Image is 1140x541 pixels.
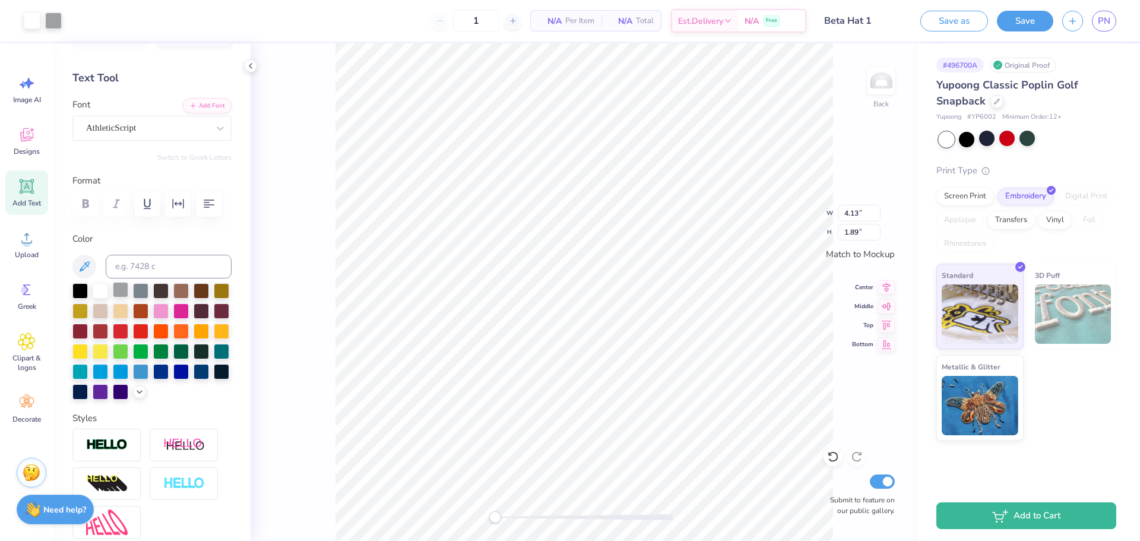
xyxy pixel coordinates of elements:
label: Styles [72,412,97,425]
button: Add Font [183,98,232,113]
div: Foil [1075,211,1103,229]
img: Free Distort [86,510,128,535]
span: Greek [18,302,36,311]
button: Switch to Greek Letters [157,153,232,162]
span: # YP6002 [967,112,996,122]
div: Original Proof [990,58,1056,72]
span: Standard [942,269,973,281]
span: N/A [609,15,632,27]
span: Yupoong [936,112,961,122]
img: Back [869,69,893,93]
span: Per Item [565,15,594,27]
img: Shadow [163,438,205,453]
label: Font [72,98,90,112]
div: Vinyl [1038,211,1072,229]
span: Minimum Order: 12 + [1002,112,1062,122]
span: Free [766,17,777,25]
span: N/A [538,15,562,27]
span: Total [636,15,654,27]
span: Clipart & logos [7,353,46,372]
img: 3D Illusion [86,474,128,493]
div: Print Type [936,164,1116,178]
label: Color [72,232,232,246]
div: Embroidery [997,188,1054,205]
div: Screen Print [936,188,994,205]
button: Save [997,11,1053,31]
img: Stroke [86,438,128,452]
label: Submit to feature on our public gallery. [824,495,895,516]
img: Metallic & Glitter [942,376,1018,435]
button: Add to Cart [936,502,1116,529]
span: Image AI [13,95,41,105]
input: Untitled Design [815,9,902,33]
span: Est. Delivery [678,15,723,27]
span: Upload [15,250,39,260]
div: Rhinestones [936,235,994,253]
div: Applique [936,211,984,229]
span: 3D Puff [1035,269,1060,281]
button: Save as [920,11,988,31]
span: PN [1098,14,1110,28]
img: Negative Space [163,477,205,491]
input: e.g. 7428 c [106,255,232,279]
input: – – [453,10,499,31]
span: Center [852,283,873,292]
span: Top [852,321,873,330]
span: Designs [14,147,40,156]
label: Format [72,174,232,188]
span: Decorate [12,415,41,424]
span: Yupoong Classic Poplin Golf Snapback [936,78,1078,108]
div: Transfers [987,211,1035,229]
img: 3D Puff [1035,284,1111,344]
strong: Need help? [43,504,86,515]
div: Back [873,99,889,109]
div: Text Tool [72,70,232,86]
span: Bottom [852,340,873,349]
a: PN [1092,11,1116,31]
img: Standard [942,284,1018,344]
div: Digital Print [1057,188,1115,205]
span: Add Text [12,198,41,208]
span: N/A [745,15,759,27]
span: Middle [852,302,873,311]
div: Accessibility label [489,511,501,523]
div: # 496700A [936,58,984,72]
span: Metallic & Glitter [942,360,1000,373]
